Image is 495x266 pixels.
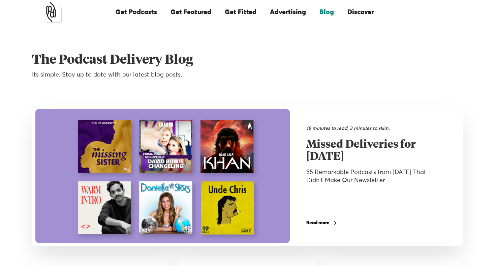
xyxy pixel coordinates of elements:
h2: Missed Deliveries for [DATE] [306,139,444,163]
div: 55 Remarkable Podcasts from [DATE] That Didn't Make Our Newsletter [306,168,444,184]
a: Advertising [263,1,313,24]
p: Its simple. Stay up to date with our latest blog posts. [32,71,291,79]
a: Get Featured [164,1,218,24]
a: Get Fitted [218,1,263,24]
h1: The Podcast Delivery Blog [32,53,291,67]
a: 18 minutes to read, 3 minutes to skim.Missed Deliveries for [DATE]55 Remarkable Podcasts from [DA... [35,109,460,243]
div: Read more [306,220,330,225]
a: home [41,2,62,23]
a: Discover [341,1,380,24]
a: Get Podcasts [109,1,164,24]
a: Blog [313,1,341,24]
div: 18 minutes to read, 3 minutes to skim. [306,125,390,132]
